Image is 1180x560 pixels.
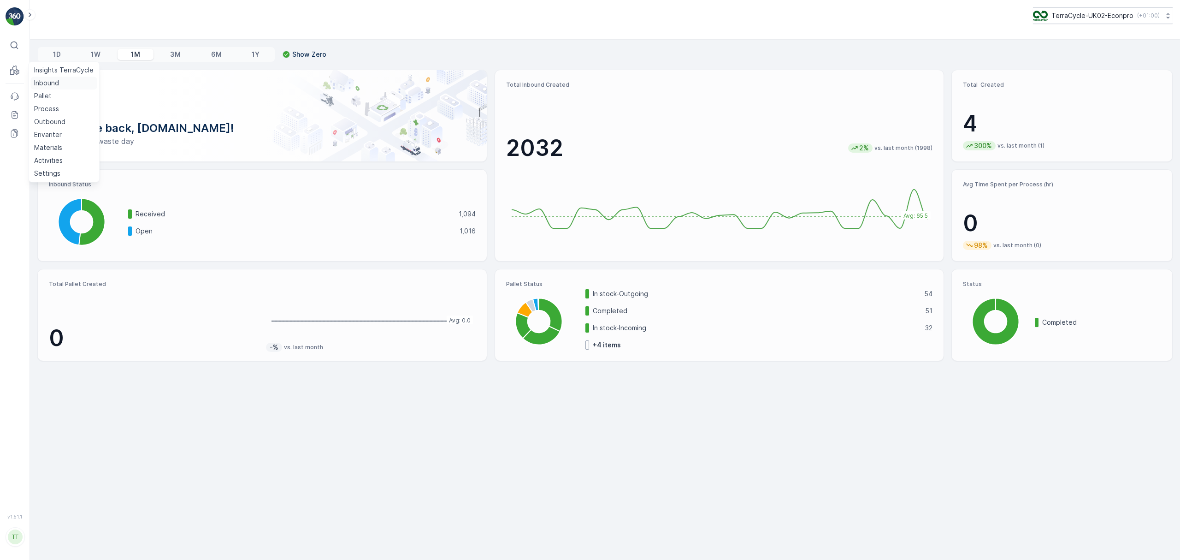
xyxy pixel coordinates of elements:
p: ( +01:00 ) [1137,12,1160,19]
p: -% [269,343,279,352]
p: Inbound Status [49,181,476,188]
p: Total Pallet Created [49,280,259,288]
div: TT [8,530,23,544]
p: Open [136,226,454,236]
button: TT [6,521,24,553]
p: vs. last month [284,344,323,351]
p: Completed [593,306,920,316]
p: 0 [963,209,1161,237]
button: TerraCycle-UK02-Econpro(+01:00) [1033,7,1173,24]
p: Received [136,209,453,219]
p: 98% [973,241,989,250]
p: In stock-Incoming [593,323,920,333]
p: Completed [1042,318,1161,327]
img: terracycle_logo_wKaHoWT.png [1033,11,1048,21]
p: Avg Time Spent per Process (hr) [963,181,1161,188]
p: Total Inbound Created [506,81,933,89]
p: Show Zero [292,50,326,59]
p: vs. last month (1) [997,142,1044,149]
p: 4 [963,110,1161,137]
p: 1,094 [459,209,476,219]
p: Status [963,280,1161,288]
p: 32 [925,323,932,333]
p: 300% [973,141,993,150]
p: + 4 items [593,340,621,350]
p: 6M [211,50,222,59]
p: 1,016 [460,226,476,236]
p: 1D [53,50,61,59]
p: TerraCycle-UK02-Econpro [1051,11,1133,20]
p: Welcome back, [DOMAIN_NAME]! [53,121,472,136]
p: 54 [924,289,932,298]
p: In stock-Outgoing [593,289,919,298]
p: 1Y [252,50,260,59]
img: logo [6,7,24,26]
p: 3M [170,50,181,59]
p: 51 [925,306,932,316]
p: 1W [91,50,100,59]
p: 0 [49,324,259,352]
p: Pallet Status [506,280,933,288]
p: Total Created [963,81,1161,89]
p: 2032 [506,134,563,162]
p: vs. last month (0) [993,242,1041,249]
span: v 1.51.1 [6,514,24,519]
p: vs. last month (1998) [874,144,932,152]
p: 1M [131,50,140,59]
p: 2% [858,143,870,153]
p: Have a zero-waste day [53,136,472,147]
